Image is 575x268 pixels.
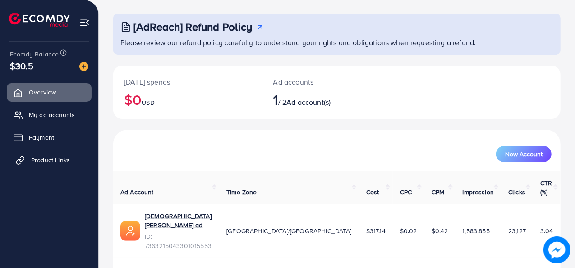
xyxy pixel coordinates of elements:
img: image [543,236,570,263]
span: Ad Account [120,188,154,197]
span: CPC [400,188,412,197]
span: Product Links [31,155,70,165]
a: Overview [7,83,92,101]
img: logo [9,13,70,27]
p: [DATE] spends [124,76,252,87]
span: New Account [505,151,543,157]
span: Clicks [508,188,525,197]
span: 1,583,855 [463,226,490,235]
span: Impression [463,188,494,197]
span: $0.42 [432,226,448,235]
span: $30.5 [10,59,33,72]
span: Ecomdy Balance [10,50,59,59]
span: My ad accounts [29,110,75,119]
img: image [79,62,88,71]
img: menu [79,17,90,28]
span: Time Zone [226,188,257,197]
p: Ad accounts [273,76,363,87]
h3: [AdReach] Refund Policy [133,20,253,33]
span: CPM [432,188,444,197]
a: Payment [7,128,92,146]
span: Payment [29,133,54,142]
span: ID: 7363215043301015553 [145,232,212,250]
h2: / 2 [273,91,363,108]
h2: $0 [124,91,252,108]
span: 23,127 [508,226,526,235]
span: CTR (%) [540,179,552,197]
span: Ad account(s) [286,97,331,107]
span: 3.04 [540,226,553,235]
span: $0.02 [400,226,417,235]
span: Overview [29,88,56,97]
a: [DEMOGRAPHIC_DATA] [PERSON_NAME] ad [145,212,212,230]
span: [GEOGRAPHIC_DATA]/[GEOGRAPHIC_DATA] [226,226,352,235]
p: Please review our refund policy carefully to understand your rights and obligations when requesti... [120,37,555,48]
span: Cost [366,188,379,197]
img: ic-ads-acc.e4c84228.svg [120,221,140,241]
a: My ad accounts [7,106,92,124]
span: $317.14 [366,226,386,235]
span: USD [142,98,154,107]
a: Product Links [7,151,92,169]
span: 1 [273,89,278,110]
button: New Account [496,146,552,162]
